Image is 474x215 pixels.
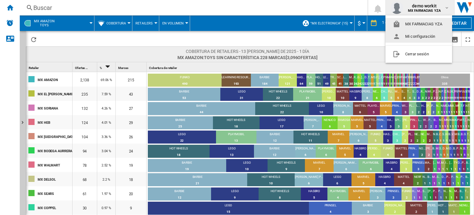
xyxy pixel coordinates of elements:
[385,48,452,60] button: Cerrar sesión
[385,30,452,43] button: Mi configuración
[385,18,452,30] button: MX FARMACIAS YZA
